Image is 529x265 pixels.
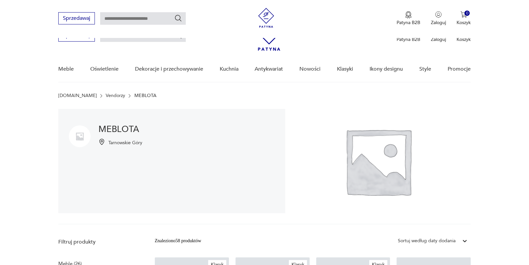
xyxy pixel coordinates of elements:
a: Vendorzy [106,93,125,98]
a: Meble [58,56,74,82]
a: Ikona medaluPatyna B2B [397,11,420,26]
button: Zaloguj [431,11,446,26]
p: Zaloguj [431,19,446,26]
div: Sortuj według daty dodania [398,237,456,245]
img: Ikonka użytkownika [435,11,442,18]
p: Tarnowskie Góry [108,140,142,146]
img: Ikonka pinezki mapy [98,139,105,145]
a: [DOMAIN_NAME] [58,93,97,98]
img: Ikona medalu [405,11,412,18]
a: Sprzedawaj [58,34,95,38]
img: MEBLOTA [285,109,471,213]
a: Nowości [299,56,320,82]
div: Znaleziono 58 produktów [155,237,201,245]
a: Promocje [448,56,471,82]
button: Sprzedawaj [58,12,95,24]
button: Patyna B2B [397,11,420,26]
a: Antykwariat [255,56,283,82]
p: Patyna B2B [397,19,420,26]
div: 0 [464,11,470,16]
button: 0Koszyk [457,11,471,26]
button: Szukaj [174,14,182,22]
a: Sprzedawaj [58,17,95,21]
a: Oświetlenie [90,56,119,82]
p: Filtruj produkty [58,238,139,246]
img: Ikona koszyka [460,11,467,18]
a: Klasyki [337,56,353,82]
a: Style [419,56,431,82]
h1: MEBLOTA [98,125,142,133]
p: Patyna B2B [397,36,420,43]
a: Kuchnia [220,56,238,82]
a: Ikony designu [370,56,403,82]
p: Zaloguj [431,36,446,43]
a: Dekoracje i przechowywanie [135,56,203,82]
img: MEBLOTA [69,125,91,147]
p: Koszyk [457,36,471,43]
p: Koszyk [457,19,471,26]
img: Patyna - sklep z meblami i dekoracjami vintage [256,8,276,28]
p: MEBLOTA [134,93,156,98]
